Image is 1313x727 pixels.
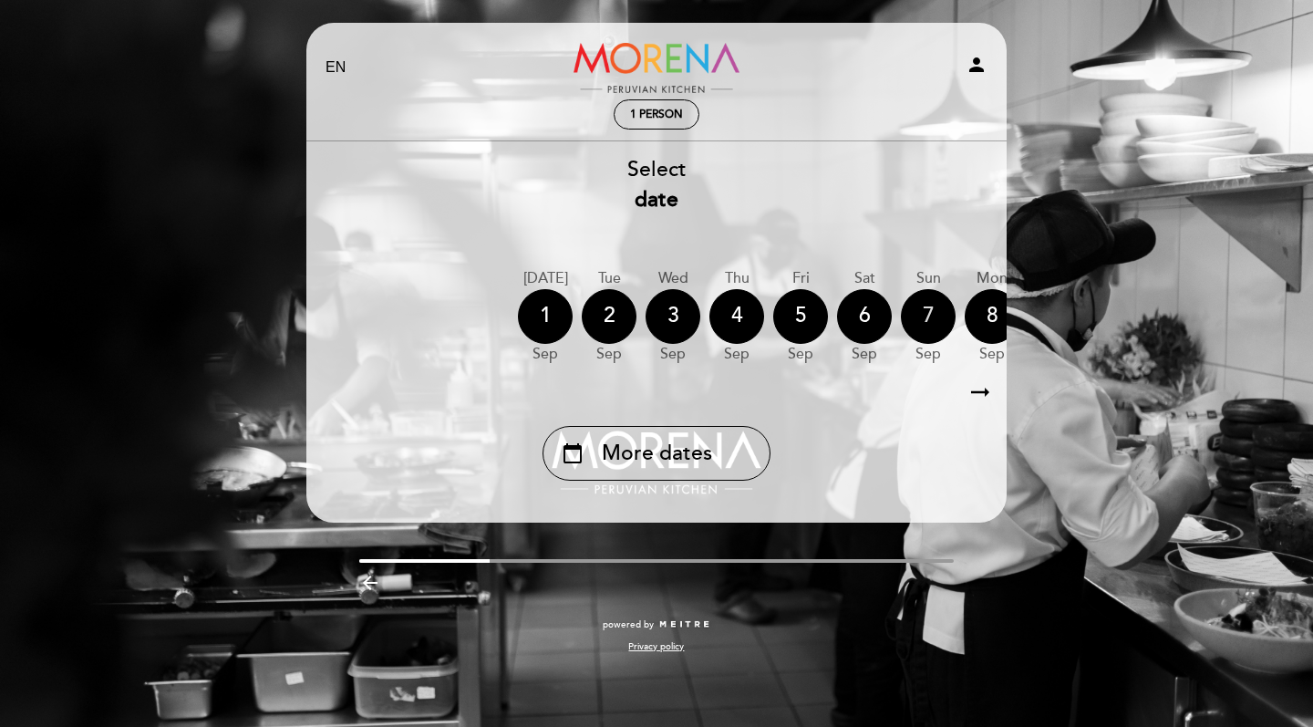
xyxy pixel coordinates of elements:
div: [DATE] [518,268,573,289]
div: Thu [709,268,764,289]
i: arrow_right_alt [967,373,994,412]
div: Fri [773,268,828,289]
a: powered by [603,618,710,631]
div: Sep [646,344,700,365]
div: 8 [965,289,1019,344]
img: MEITRE [658,620,710,629]
div: Sun [901,268,956,289]
div: Wed [646,268,700,289]
div: Sep [518,344,573,365]
span: powered by [603,618,654,631]
div: 4 [709,289,764,344]
div: Sep [582,344,636,365]
div: 2 [582,289,636,344]
div: 7 [901,289,956,344]
i: calendar_today [562,438,584,469]
a: Morena Peruvian Kitchen [543,43,770,93]
div: Tue [582,268,636,289]
div: 5 [773,289,828,344]
div: Sep [965,344,1019,365]
div: Sep [773,344,828,365]
span: 1 person [630,108,683,121]
div: Sep [837,344,892,365]
div: Mon [965,268,1019,289]
div: 3 [646,289,700,344]
div: Select [305,155,1008,215]
button: person [966,54,987,82]
i: person [966,54,987,76]
div: Sat [837,268,892,289]
div: Sep [901,344,956,365]
div: 1 [518,289,573,344]
span: More dates [602,439,712,469]
div: Sep [709,344,764,365]
div: 6 [837,289,892,344]
b: date [635,187,678,213]
a: Privacy policy [628,640,684,653]
i: arrow_backward [359,572,381,594]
